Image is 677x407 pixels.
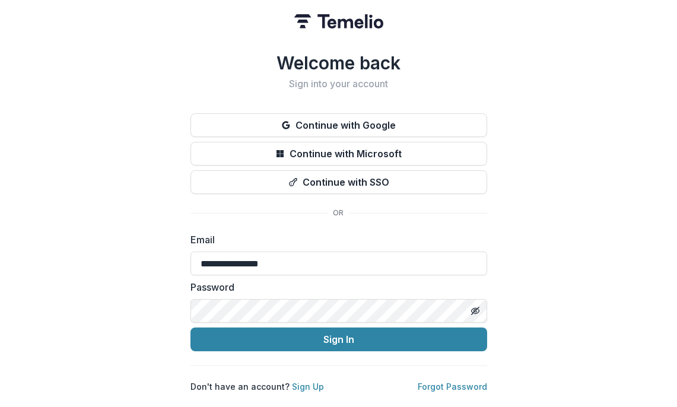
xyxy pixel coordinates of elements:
h2: Sign into your account [190,78,487,90]
p: Don't have an account? [190,380,324,393]
button: Sign In [190,327,487,351]
button: Toggle password visibility [466,301,485,320]
button: Continue with Microsoft [190,142,487,166]
a: Sign Up [292,381,324,392]
a: Forgot Password [418,381,487,392]
h1: Welcome back [190,52,487,74]
img: Temelio [294,14,383,28]
button: Continue with SSO [190,170,487,194]
button: Continue with Google [190,113,487,137]
label: Email [190,233,480,247]
label: Password [190,280,480,294]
